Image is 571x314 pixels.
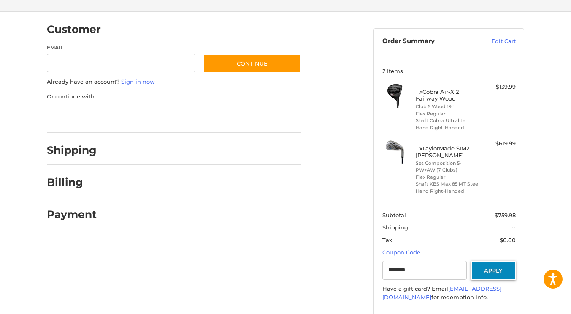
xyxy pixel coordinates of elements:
h2: Shipping [47,144,97,157]
button: Continue [203,54,301,73]
h2: Billing [47,176,96,189]
h2: Payment [47,208,97,221]
a: Edit Cart [473,37,516,46]
div: $619.99 [482,139,516,148]
span: Tax [382,237,392,243]
span: $759.98 [495,212,516,218]
iframe: PayPal-venmo [187,109,251,124]
iframe: PayPal-paylater [116,109,179,124]
a: Coupon Code [382,249,420,256]
a: [EMAIL_ADDRESS][DOMAIN_NAME] [382,285,501,300]
li: Flex Regular [416,174,480,181]
li: Club 5 Wood 19° [416,103,480,110]
li: Hand Right-Handed [416,188,480,195]
a: Sign in now [121,78,155,85]
h3: Order Summary [382,37,473,46]
div: Have a gift card? Email for redemption info. [382,285,516,301]
div: $139.99 [482,83,516,91]
iframe: PayPal-paypal [44,109,108,124]
span: $0.00 [500,237,516,243]
h3: 2 Items [382,68,516,74]
li: Hand Right-Handed [416,124,480,131]
li: Shaft KBS Max 85 MT Steel [416,180,480,188]
span: -- [511,224,516,231]
h2: Customer [47,23,101,36]
label: Email [47,44,195,52]
li: Flex Regular [416,110,480,117]
li: Set Composition 5-PW+AW (7 Clubs) [416,160,480,174]
h4: 1 x TaylorMade SIM2 [PERSON_NAME] [416,145,480,159]
h4: 1 x Cobra Air-X 2 Fairway Wood [416,88,480,102]
span: Shipping [382,224,408,231]
input: Gift Certificate or Coupon Code [382,261,467,280]
button: Apply [471,261,516,280]
p: Or continue with [47,93,301,101]
span: Subtotal [382,212,406,218]
li: Shaft Cobra Ultralite [416,117,480,124]
p: Already have an account? [47,78,301,86]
